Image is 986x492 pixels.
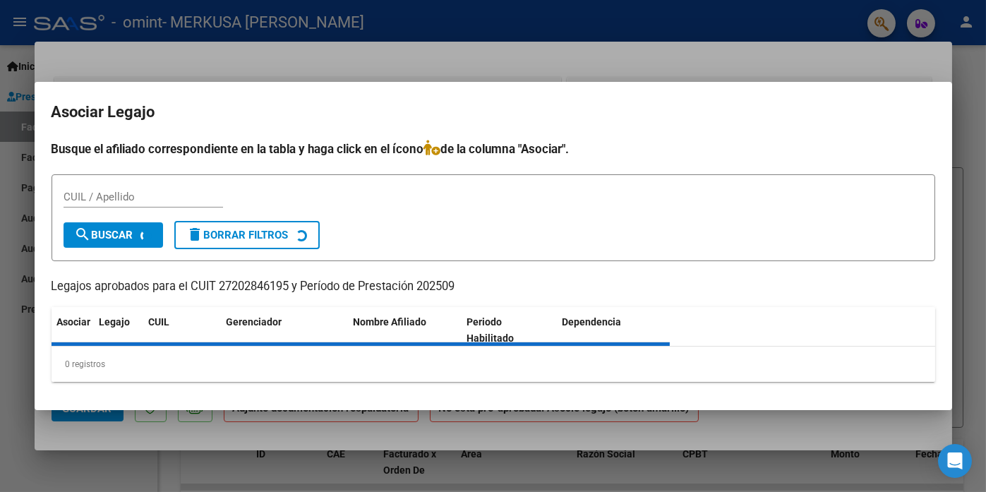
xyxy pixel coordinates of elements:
button: Borrar Filtros [174,221,320,249]
div: 0 registros [52,347,935,382]
span: Asociar [57,316,91,328]
datatable-header-cell: Legajo [94,307,143,354]
datatable-header-cell: Gerenciador [221,307,348,354]
div: Open Intercom Messenger [938,444,972,478]
datatable-header-cell: CUIL [143,307,221,354]
button: Buscar [64,222,163,248]
mat-icon: search [75,226,92,243]
span: Gerenciador [227,316,282,328]
span: Legajo [100,316,131,328]
mat-icon: delete [187,226,204,243]
datatable-header-cell: Dependencia [556,307,670,354]
datatable-header-cell: Asociar [52,307,94,354]
span: Periodo Habilitado [467,316,514,344]
span: Nombre Afiliado [354,316,427,328]
span: Buscar [75,229,133,241]
span: Dependencia [562,316,621,328]
datatable-header-cell: Periodo Habilitado [461,307,556,354]
p: Legajos aprobados para el CUIT 27202846195 y Período de Prestación 202509 [52,278,935,296]
span: Borrar Filtros [187,229,289,241]
h2: Asociar Legajo [52,99,935,126]
span: CUIL [149,316,170,328]
datatable-header-cell: Nombre Afiliado [348,307,462,354]
h4: Busque el afiliado correspondiente en la tabla y haga click en el ícono de la columna "Asociar". [52,140,935,158]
